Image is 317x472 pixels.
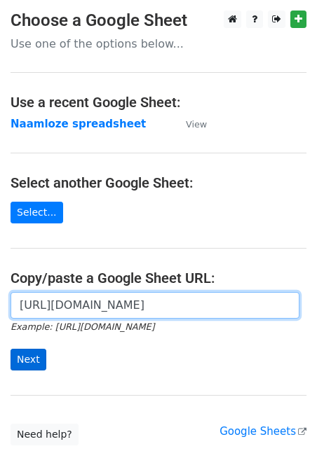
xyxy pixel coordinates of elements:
h4: Select another Google Sheet: [11,174,306,191]
h3: Choose a Google Sheet [11,11,306,31]
p: Use one of the options below... [11,36,306,51]
a: Select... [11,202,63,223]
a: View [172,118,207,130]
a: Naamloze spreadsheet [11,118,146,130]
h4: Copy/paste a Google Sheet URL: [11,270,306,286]
iframe: Chat Widget [247,405,317,472]
small: Example: [URL][DOMAIN_NAME] [11,321,154,332]
input: Paste your Google Sheet URL here [11,292,299,319]
a: Google Sheets [220,425,306,438]
small: View [186,119,207,130]
a: Need help? [11,424,79,445]
h4: Use a recent Google Sheet: [11,94,306,111]
input: Next [11,349,46,370]
div: Chatwidget [247,405,317,472]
